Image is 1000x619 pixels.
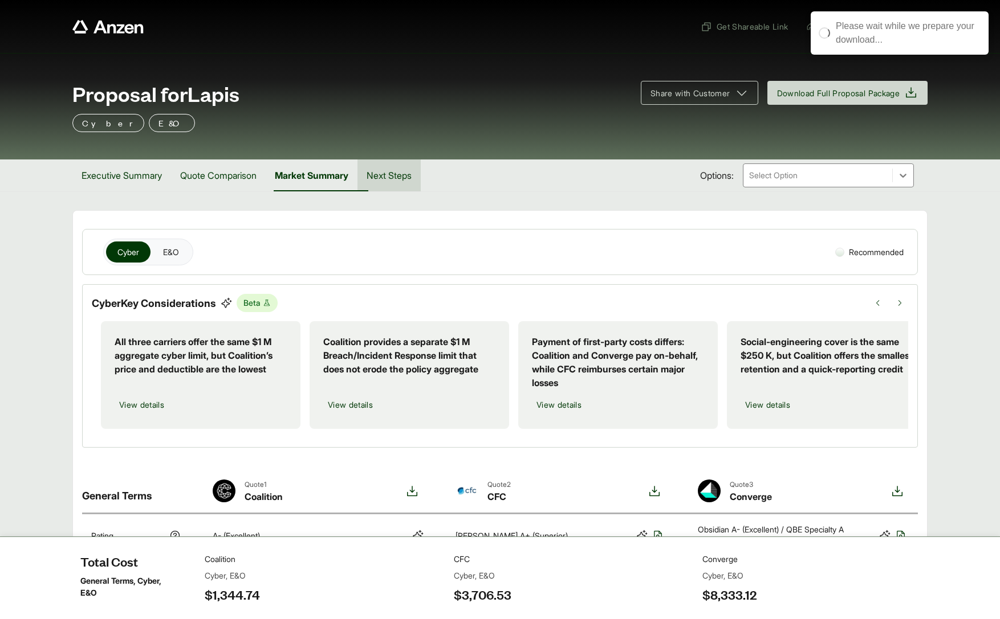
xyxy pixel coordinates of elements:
button: Download option [643,479,666,503]
a: Anzen website [72,20,144,34]
span: Share with Customer [651,87,730,99]
div: Obsidian A- (Excellent) / QBE Specialty A (Excellent) [698,523,875,547]
img: Converge-Logo [698,479,721,502]
span: Proposal for Lapis [72,82,239,105]
button: Download option [886,479,909,503]
button: Market Summary [266,159,357,191]
p: Cyber Key Considerations [92,296,216,311]
p: Admitted [91,568,123,580]
p: Payment of first-party costs differs: Coalition and Converge pay on-behalf, while CFC reimburses ... [532,335,704,390]
span: Options: [700,169,734,182]
p: E&O [158,116,185,130]
span: Cyber [117,246,139,258]
span: E&O [163,246,179,258]
span: View details [536,399,582,411]
span: Quote 3 [730,479,772,490]
button: Executive Summary [72,159,171,191]
span: Download Full Proposal Package [777,87,900,99]
span: Converge [730,490,772,503]
button: E&O [152,241,190,263]
span: Quote 2 [487,479,511,490]
img: Coalition-Logo [213,479,235,502]
span: CFC [487,490,511,503]
p: Rating [91,530,113,542]
p: All three carriers offer the same $1 M aggregate cyber limit, but Coalition’s price and deductibl... [115,335,287,376]
div: Non-Admitted [698,568,748,580]
button: View details [115,394,169,415]
button: Next Steps [357,159,421,191]
p: Cyber [82,116,135,130]
div: Recommended [831,241,908,263]
div: Non-Admitted [456,568,506,580]
button: Get Shareable Link [696,16,792,37]
button: Download option [401,479,424,503]
span: Beta [237,294,278,312]
div: $1,344.74 [213,603,247,615]
button: Share with Customer [641,81,758,105]
button: View details [741,394,795,415]
span: Coalition [245,490,283,503]
span: View details [745,399,790,411]
button: Cyber [106,241,151,263]
button: Quote Comparison [171,159,266,191]
button: View details [532,394,586,415]
button: View details [323,394,377,415]
span: Quote 1 [245,479,283,490]
div: $3,706.53 [456,603,491,615]
div: A- (Excellent) [213,530,260,542]
span: Get Shareable Link [701,21,788,32]
div: $8,333.12 [698,603,731,615]
span: View details [119,399,164,411]
div: Non-Admitted [213,568,263,580]
div: [PERSON_NAME] A+ (Superior) [456,530,568,542]
p: Total Cost [91,603,127,615]
p: Social-engineering cover is the same $250 K, but Coalition offers the smallest retention and a qu... [741,335,913,376]
img: CFC-Logo [456,479,478,502]
span: View details [328,399,373,411]
p: Coalition provides a separate $1 M Breach/Incident Response limit that does not erode the policy ... [323,335,495,376]
div: Please wait while we prepare your download... [836,19,981,47]
button: Back to Executive Summary [802,16,928,37]
button: Download Full Proposal Package [767,81,928,105]
div: General Terms [82,470,190,513]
